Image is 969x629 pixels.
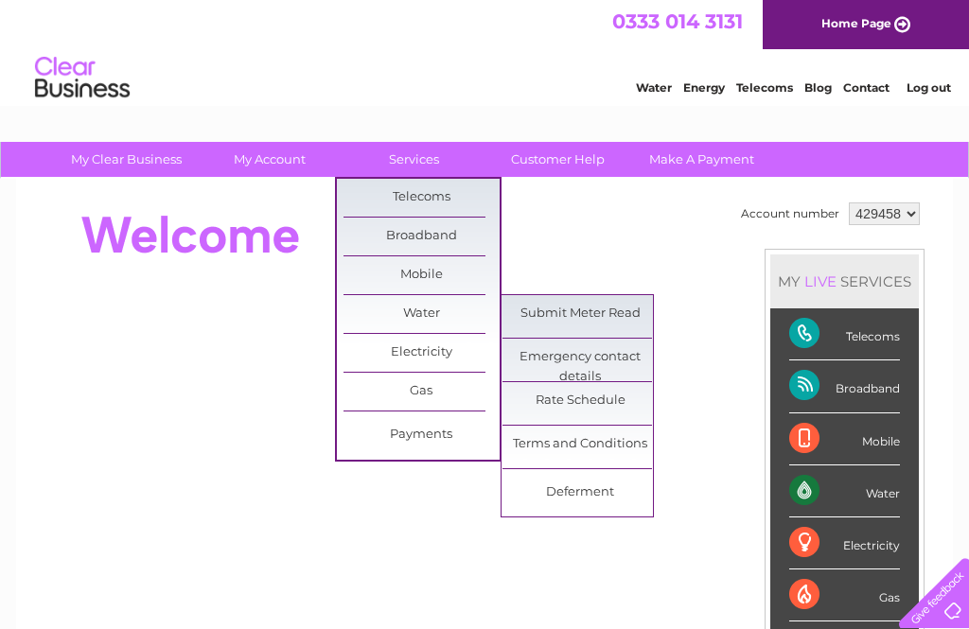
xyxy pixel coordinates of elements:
[502,474,659,512] a: Deferment
[344,179,500,217] a: Telecoms
[789,308,900,360] div: Telecoms
[48,142,204,177] a: My Clear Business
[789,465,900,517] div: Water
[502,426,659,463] a: Terms and Conditions
[344,295,500,333] a: Water
[804,80,832,95] a: Blog
[624,142,780,177] a: Make A Payment
[907,80,951,95] a: Log out
[789,569,900,621] div: Gas
[344,256,500,294] a: Mobile
[336,142,492,177] a: Services
[34,49,131,107] img: logo.png
[480,142,636,177] a: Customer Help
[736,80,793,95] a: Telecoms
[344,416,500,454] a: Payments
[801,272,840,290] div: LIVE
[344,334,500,372] a: Electricity
[39,10,933,92] div: Clear Business is a trading name of Verastar Limited (registered in [GEOGRAPHIC_DATA] No. 3667643...
[502,339,659,376] a: Emergency contact details
[612,9,743,33] a: 0333 014 3131
[789,413,900,465] div: Mobile
[636,80,672,95] a: Water
[502,382,659,420] a: Rate Schedule
[789,517,900,569] div: Electricity
[344,373,500,411] a: Gas
[192,142,348,177] a: My Account
[789,360,900,412] div: Broadband
[843,80,890,95] a: Contact
[344,218,500,255] a: Broadband
[770,254,919,308] div: MY SERVICES
[502,295,659,333] a: Submit Meter Read
[736,198,844,230] td: Account number
[683,80,725,95] a: Energy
